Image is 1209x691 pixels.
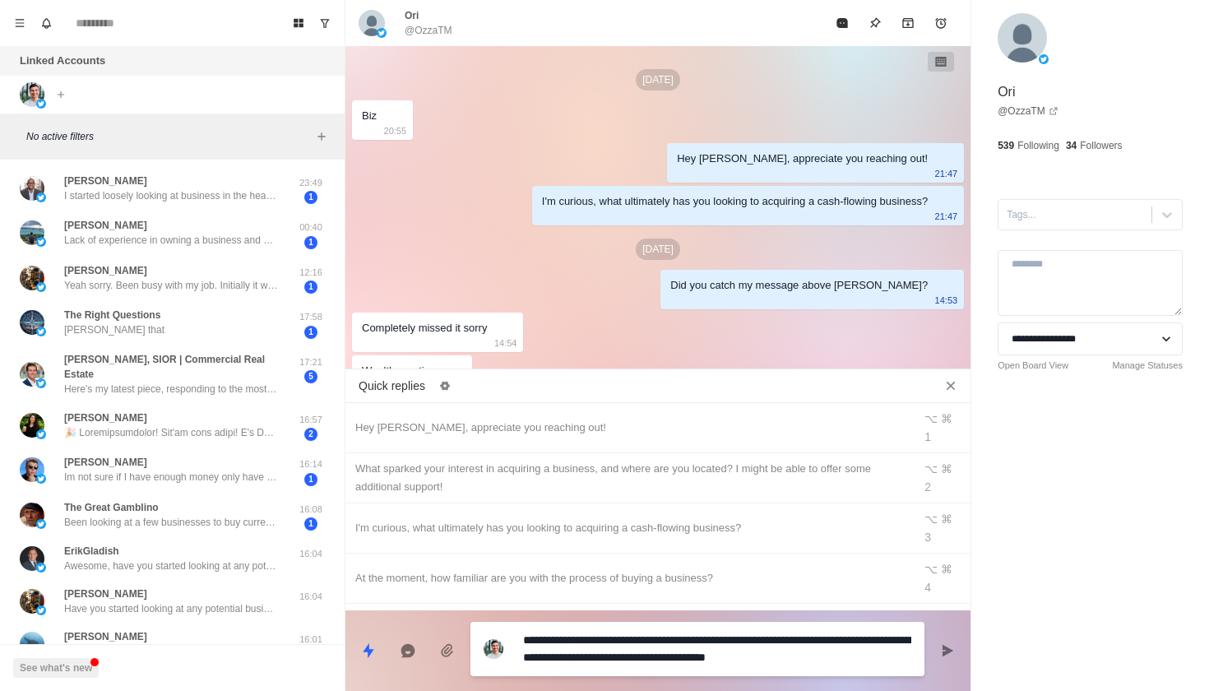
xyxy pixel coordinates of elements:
[290,220,331,234] p: 00:40
[290,355,331,369] p: 17:21
[20,82,44,107] img: picture
[51,85,71,104] button: Add account
[355,460,903,496] div: What sparked your interest in acquiring a business, and where are you located? I might be able to...
[64,233,278,248] p: Lack of experience in owning a business and DD. I’ve been in accounting since I graduated and I’m...
[36,605,46,615] img: picture
[542,192,928,211] div: I'm curious, what ultimately has you looking to acquiring a cash-flowing business?
[290,633,331,647] p: 16:01
[304,281,317,294] span: 1
[1017,138,1059,153] p: Following
[405,23,452,38] p: @OzzaTM
[33,10,59,36] button: Notifications
[998,104,1058,118] a: @OzzaTM
[20,310,44,335] img: picture
[826,7,859,39] button: Mark as read
[859,7,892,39] button: Pin
[924,410,961,446] div: ⌥ ⌘ 1
[26,129,312,144] p: No active filters
[64,425,278,440] p: 🎉 Loremipsumdolor! Sit'am cons adipi! E's Doeius, temp INC³ Utlabore Etdolor — ma aliquaenimadm v...
[355,519,903,537] div: I'm curious, what ultimately has you looking to acquiring a cash-flowing business?
[355,419,903,437] div: Hey [PERSON_NAME], appreciate you reaching out!
[362,107,377,125] div: Biz
[20,546,44,571] img: picture
[352,634,385,667] button: Quick replies
[1112,359,1183,373] a: Manage Statuses
[36,237,46,247] img: picture
[64,188,278,203] p: I started loosely looking at business in the healthcare and healthcare adjacent space. Most recen...
[20,632,44,656] img: picture
[290,503,331,517] p: 16:08
[290,457,331,471] p: 16:14
[1039,54,1049,64] img: picture
[20,503,44,527] img: picture
[64,218,147,233] p: [PERSON_NAME]
[20,220,44,245] img: picture
[494,334,517,352] p: 14:54
[64,455,147,470] p: [PERSON_NAME]
[355,569,903,587] div: At the moment, how familiar are you with the process of buying a business?
[431,634,464,667] button: Add media
[36,519,46,529] img: picture
[20,53,105,69] p: Linked Accounts
[362,362,436,380] div: Wealth creation
[20,362,44,387] img: picture
[36,429,46,439] img: picture
[304,326,317,339] span: 1
[64,174,147,188] p: [PERSON_NAME]
[36,99,46,109] img: picture
[998,138,1014,153] p: 539
[935,291,958,309] p: 14:53
[304,191,317,204] span: 1
[938,373,964,399] button: Close quick replies
[998,13,1047,63] img: picture
[362,319,487,337] div: Completely missed it sorry
[13,658,99,678] button: See what's new
[359,378,425,395] p: Quick replies
[312,127,331,146] button: Add filters
[304,428,317,441] span: 2
[20,266,44,290] img: picture
[64,515,278,530] p: Been looking at a few businesses to buy currently. Me and my wife combined make 200k per year but...
[304,236,317,249] span: 1
[36,282,46,292] img: picture
[391,634,424,667] button: Reply with AI
[285,10,312,36] button: Board View
[636,239,680,260] p: [DATE]
[20,457,44,482] img: picture
[36,327,46,336] img: picture
[924,460,961,496] div: ⌥ ⌘ 2
[924,510,961,546] div: ⌥ ⌘ 3
[64,559,278,573] p: Awesome, have you started looking at any potential businesses to acquire yet, or is there a parti...
[20,589,44,614] img: picture
[290,547,331,561] p: 16:04
[64,629,147,644] p: [PERSON_NAME]
[64,587,147,601] p: [PERSON_NAME]
[290,176,331,190] p: 23:49
[998,82,1015,102] p: Ori
[384,122,407,140] p: 20:55
[64,500,159,515] p: The Great Gamblino
[377,28,387,38] img: picture
[64,601,278,616] p: Have you started looking at any potential businesses to acquire yet, or is there a particular ind...
[7,10,33,36] button: Menu
[20,413,44,438] img: picture
[64,322,164,337] p: [PERSON_NAME] that
[304,473,317,486] span: 1
[290,266,331,280] p: 12:16
[304,517,317,531] span: 1
[636,69,680,90] p: [DATE]
[64,470,278,485] p: Im not sure if I have enough money only have about 40k saved up
[1080,138,1122,153] p: Followers
[359,10,385,36] img: picture
[924,560,961,596] div: ⌥ ⌘ 4
[304,370,317,383] span: 5
[935,207,958,225] p: 21:47
[432,373,458,399] button: Edit quick replies
[36,563,46,573] img: picture
[1066,138,1077,153] p: 34
[677,150,928,168] div: Hey [PERSON_NAME], appreciate you reaching out!
[64,263,147,278] p: [PERSON_NAME]
[290,310,331,324] p: 17:58
[64,410,147,425] p: [PERSON_NAME]
[64,352,290,382] p: [PERSON_NAME], SIOR | Commercial Real Estate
